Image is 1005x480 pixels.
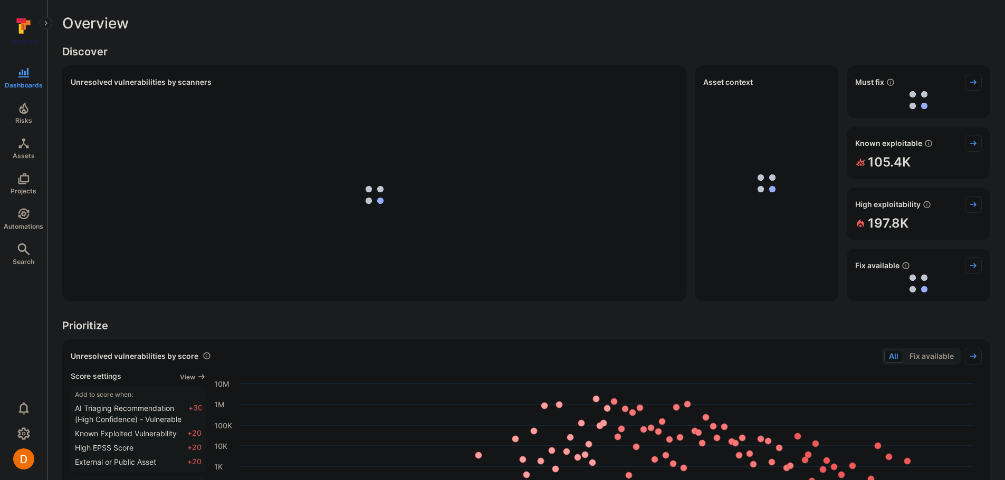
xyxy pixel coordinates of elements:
[75,404,181,424] span: AI Triaging Recommendation (High Confidence) - Vulnerable
[75,457,156,466] span: External or Public Asset
[4,222,43,230] span: Automations
[868,152,911,173] h2: 105.4K
[855,199,921,210] span: High exploitability
[5,81,43,89] span: Dashboards
[187,428,202,439] span: +20
[13,448,34,469] div: David Chalfin
[703,77,753,87] span: Asset context
[188,403,202,425] span: +30
[15,116,32,124] span: Risks
[855,274,982,293] div: loading spinner
[214,379,229,388] text: 10M
[855,77,884,87] span: Must fix
[13,448,34,469] img: ACg8ocJR4SL2dDJteMcMYbVwfCx8oP2akQ4UXsq0g9X5xu9is7ZT=s96-c
[905,350,959,363] button: Fix available
[13,258,34,266] span: Search
[868,213,908,234] h2: 197.8K
[214,462,223,471] text: 1K
[902,261,910,270] svg: Vulnerabilities with fix available
[855,260,899,271] span: Fix available
[855,91,982,110] div: loading spinner
[910,91,927,109] img: Loading...
[847,249,990,301] div: Fix available
[855,138,922,149] span: Known exploitable
[71,97,678,293] div: loading spinner
[180,373,206,381] button: View
[180,371,206,382] a: View
[214,441,227,450] text: 10K
[366,186,384,204] img: Loading...
[214,399,225,408] text: 1M
[214,420,232,429] text: 100K
[71,371,121,382] span: Score settings
[13,152,35,160] span: Assets
[75,443,133,452] span: High EPSS Score
[71,351,198,361] span: Unresolved vulnerabilities by score
[62,15,129,32] span: Overview
[42,19,50,28] i: Expand navigation menu
[62,44,990,59] span: Discover
[62,318,990,333] span: Prioritize
[847,126,990,179] div: Known exploitable
[886,78,895,86] svg: Risk score >=40 , missed SLA
[847,188,990,240] div: High exploitability
[40,17,52,30] button: Expand navigation menu
[884,350,903,363] button: All
[910,275,927,292] img: Loading...
[187,456,202,467] span: +20
[75,429,177,438] span: Known Exploited Vulnerability
[11,187,36,195] span: Projects
[187,442,202,453] span: +20
[71,77,212,87] h2: Unresolved vulnerabilities by scanners
[203,350,211,361] div: Number of vulnerabilities in status 'Open' 'Triaged' and 'In process' grouped by score
[923,200,931,209] svg: EPSS score ≥ 0.7
[924,139,933,148] svg: Confirmed exploitable by KEV
[847,65,990,118] div: Must fix
[75,390,202,398] span: Add to score when:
